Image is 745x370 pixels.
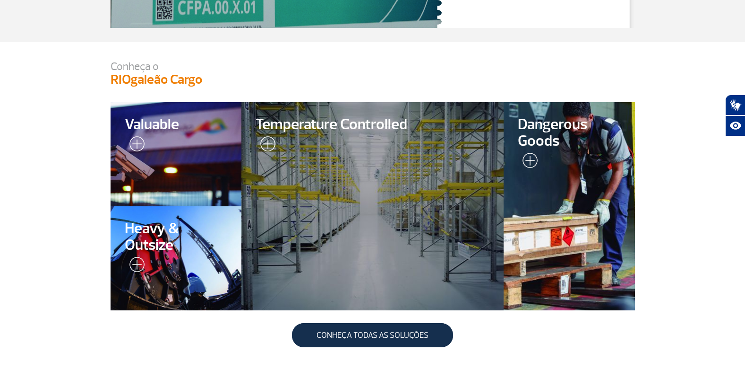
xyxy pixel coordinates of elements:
button: Abrir recursos assistivos. [725,115,745,136]
button: Abrir tradutor de língua de sinais. [725,95,745,115]
a: Valuable [111,102,242,206]
img: leia-mais [125,136,145,155]
img: leia-mais [256,136,275,155]
a: Temperature Controlled [241,102,504,310]
a: CONHEÇA TODAS AS SOLUÇÕES [292,323,453,347]
img: leia-mais [518,153,538,172]
img: leia-mais [125,257,145,276]
span: Valuable [125,116,228,133]
span: Dangerous Goods [518,116,621,150]
h3: RIOgaleão Cargo [111,72,635,88]
a: Dangerous Goods [504,102,635,310]
span: Heavy & Outsize [125,220,228,254]
a: Heavy & Outsize [111,206,242,310]
div: Plugin de acessibilidade da Hand Talk. [725,95,745,136]
p: Conheça o [111,61,635,72]
span: Temperature Controlled [256,116,489,133]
